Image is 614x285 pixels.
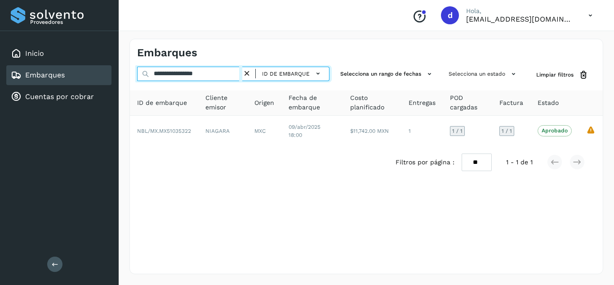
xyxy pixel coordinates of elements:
span: ID de embarque [262,70,310,78]
p: Aprobado [542,127,568,134]
span: 1 / 1 [452,128,463,134]
span: Limpiar filtros [536,71,574,79]
td: $11,742.00 MXN [343,116,401,146]
button: ID de embarque [259,67,325,80]
span: Filtros por página : [396,158,454,167]
p: daniel3129@outlook.com [466,15,574,23]
p: Hola, [466,7,574,15]
span: POD cargadas [450,93,485,112]
div: Cuentas por cobrar [6,87,111,107]
p: Proveedores [30,19,108,25]
a: Embarques [25,71,65,79]
span: Cliente emisor [205,93,240,112]
span: NBL/MX.MX51035322 [137,128,191,134]
span: 1 / 1 [502,128,512,134]
button: Selecciona un estado [445,67,522,81]
span: 09/abr/2025 18:00 [289,124,320,138]
span: Costo planificado [350,93,394,112]
span: Entregas [409,98,436,108]
span: Fecha de embarque [289,93,336,112]
span: ID de embarque [137,98,187,108]
div: Embarques [6,65,111,85]
a: Cuentas por cobrar [25,92,94,101]
span: Estado [538,98,559,108]
td: NIAGARA [198,116,247,146]
div: Inicio [6,44,111,63]
h4: Embarques [137,46,197,59]
a: Inicio [25,49,44,58]
td: 1 [401,116,443,146]
span: Factura [499,98,523,108]
span: Origen [254,98,274,108]
button: Limpiar filtros [529,67,596,83]
td: MXC [247,116,281,146]
span: 1 - 1 de 1 [506,158,533,167]
button: Selecciona un rango de fechas [337,67,438,81]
